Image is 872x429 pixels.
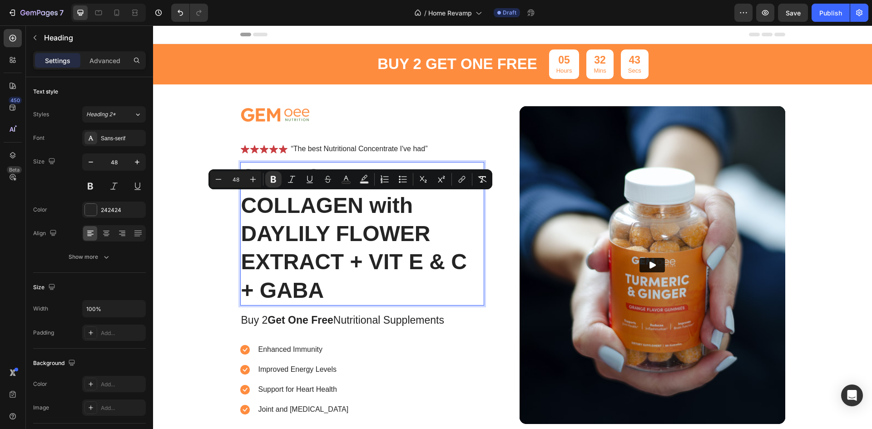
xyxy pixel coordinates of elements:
h1: Rich Text Editor. Editing area: main [87,137,331,280]
p: Mins [441,42,453,49]
div: Width [33,305,48,313]
div: 05 [403,28,419,42]
div: Sans-serif [101,134,144,143]
img: gempages_581715388971090659-31426e53-c42e-4d33-b79b-3e6e43bd469b.png [87,81,157,97]
span: / [424,8,426,18]
div: Font [33,134,45,142]
div: Background [33,357,77,370]
div: Size [33,281,57,294]
div: Padding [33,329,54,337]
span: Save [786,9,801,17]
span: Heading 2* [86,110,116,118]
p: Enhanced Immunity [105,319,196,330]
div: Align [33,227,59,240]
div: Open Intercom Messenger [841,385,863,406]
p: buy 2 get one free [224,29,384,49]
div: Publish [819,8,842,18]
div: 242424 [101,206,144,214]
p: 7 [59,7,64,18]
div: Add... [101,329,144,337]
div: 43 [475,28,488,42]
div: Size [33,156,57,168]
button: Show more [33,249,146,265]
div: Text style [33,88,58,96]
div: Image [33,404,49,412]
p: Heading [44,32,142,43]
button: 7 [4,4,68,22]
p: Settings [45,56,70,65]
p: Support for Heart Health [105,359,196,370]
span: Draft [503,9,516,17]
img: Alt image [367,81,632,399]
div: Add... [101,380,144,389]
p: “The best Nutritional Concentrate I've had” [138,119,275,128]
div: 32 [441,28,453,42]
div: Color [33,380,47,388]
div: Add... [101,404,144,412]
div: Editor contextual toolbar [208,169,492,189]
strong: SHIFAGEN™️ MARINE COLLAGEN with DAYLILY FLOWER EXTRACT + VIT E & C + GABA [88,139,319,277]
input: Auto [83,301,145,317]
p: Advanced [89,56,120,65]
div: Undo/Redo [171,4,208,22]
div: Styles [33,110,49,118]
button: Publish [812,4,850,22]
button: Heading 2* [82,106,146,123]
div: Show more [69,252,111,261]
p: Buy 2 Nutritional Supplements [88,288,330,302]
div: 450 [9,97,22,104]
div: Beta [7,166,22,173]
p: Joint and [MEDICAL_DATA] [105,379,196,390]
button: Save [778,4,808,22]
div: Color [33,206,47,214]
strong: Get One Free [114,289,180,301]
iframe: Design area [153,25,872,429]
p: Secs [475,42,488,49]
p: Improved Energy Levels [105,339,196,350]
p: Hours [403,42,419,49]
span: Home Revamp [428,8,472,18]
button: Play [486,232,512,247]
